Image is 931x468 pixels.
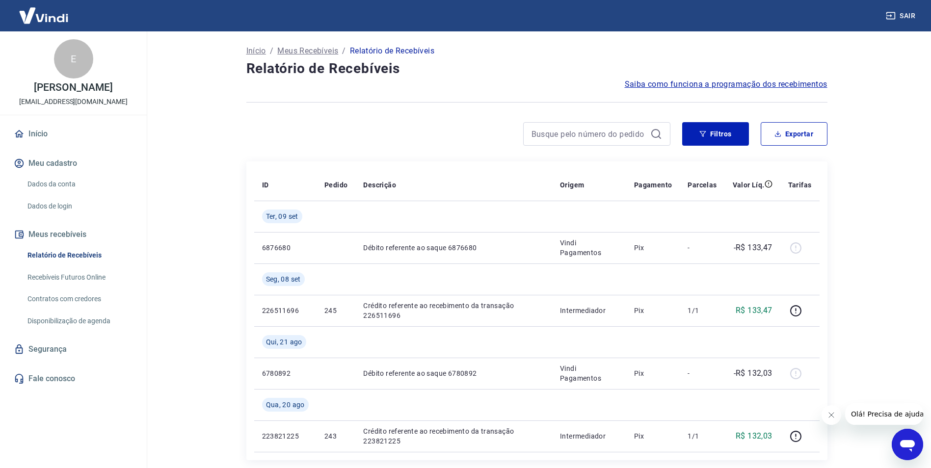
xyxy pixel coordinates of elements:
p: R$ 133,47 [736,305,772,316]
p: Crédito referente ao recebimento da transação 226511696 [363,301,544,320]
button: Meus recebíveis [12,224,135,245]
iframe: Fechar mensagem [822,405,841,425]
a: Início [12,123,135,145]
p: 223821225 [262,431,309,441]
p: Origem [560,180,584,190]
p: Relatório de Recebíveis [350,45,434,57]
p: - [688,243,717,253]
p: Pix [634,368,672,378]
p: Pix [634,306,672,315]
p: Crédito referente ao recebimento da transação 223821225 [363,426,544,446]
a: Relatório de Recebíveis [24,245,135,265]
p: ID [262,180,269,190]
p: Pix [634,431,672,441]
p: Pix [634,243,672,253]
p: -R$ 132,03 [734,367,772,379]
p: 1/1 [688,431,717,441]
p: Tarifas [788,180,812,190]
span: Qui, 21 ago [266,337,302,347]
a: Fale conosco [12,368,135,390]
p: Vindi Pagamentos [560,238,618,258]
button: Exportar [761,122,827,146]
p: / [270,45,273,57]
a: Saiba como funciona a programação dos recebimentos [625,78,827,90]
iframe: Botão para abrir a janela de mensagens [892,429,923,460]
p: 243 [324,431,347,441]
p: [PERSON_NAME] [34,82,112,93]
p: Descrição [363,180,396,190]
p: - [688,368,717,378]
a: Dados da conta [24,174,135,194]
span: Seg, 08 set [266,274,301,284]
p: R$ 132,03 [736,430,772,442]
a: Segurança [12,338,135,360]
p: Intermediador [560,431,618,441]
p: 6876680 [262,243,309,253]
button: Filtros [682,122,749,146]
p: [EMAIL_ADDRESS][DOMAIN_NAME] [19,97,128,107]
p: 6780892 [262,368,309,378]
img: Vindi [12,0,76,30]
p: Valor Líq. [733,180,765,190]
a: Recebíveis Futuros Online [24,267,135,287]
p: 1/1 [688,306,717,315]
span: Ter, 09 set [266,211,298,221]
span: Olá! Precisa de ajuda? [6,7,82,15]
span: Qua, 20 ago [266,400,305,410]
p: 226511696 [262,306,309,315]
a: Contratos com credores [24,289,135,309]
div: E [54,39,93,78]
button: Meu cadastro [12,153,135,174]
p: Pagamento [634,180,672,190]
h4: Relatório de Recebíveis [246,59,827,78]
p: Parcelas [688,180,717,190]
button: Sair [884,7,919,25]
p: 245 [324,306,347,315]
p: Intermediador [560,306,618,315]
input: Busque pelo número do pedido [532,127,646,141]
a: Disponibilização de agenda [24,311,135,331]
p: -R$ 133,47 [734,242,772,254]
a: Início [246,45,266,57]
iframe: Mensagem da empresa [845,403,923,425]
p: Débito referente ao saque 6780892 [363,368,544,378]
p: Pedido [324,180,347,190]
a: Meus Recebíveis [277,45,338,57]
p: Débito referente ao saque 6876680 [363,243,544,253]
a: Dados de login [24,196,135,216]
p: Vindi Pagamentos [560,364,618,383]
p: / [342,45,346,57]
